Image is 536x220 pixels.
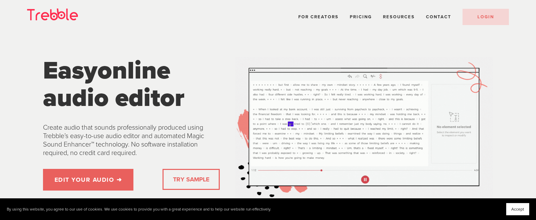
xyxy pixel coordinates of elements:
span: Easy [43,56,98,86]
a: EDIT YOUR AUDIO ➜ [43,169,134,191]
span: Accept [511,207,524,212]
p: Create audio that sounds professionally produced using Trebble’s easy-to-use audio editor and aut... [43,124,224,157]
a: LOGIN [463,9,509,25]
a: Contact [426,14,451,20]
span: LOGIN [477,14,494,20]
img: Trebble [27,8,78,20]
p: By using this website, you agree to our use of cookies. We use cookies to provide you with a grea... [7,207,271,212]
a: Pricing [350,14,372,20]
h1: online audio editor [43,57,224,112]
a: For Creators [298,14,339,20]
button: Accept [506,203,529,215]
img: Trebble Audio Editor Demo Gif [235,57,493,202]
span: Resources [383,14,415,20]
a: TRY SAMPLE [170,173,212,186]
